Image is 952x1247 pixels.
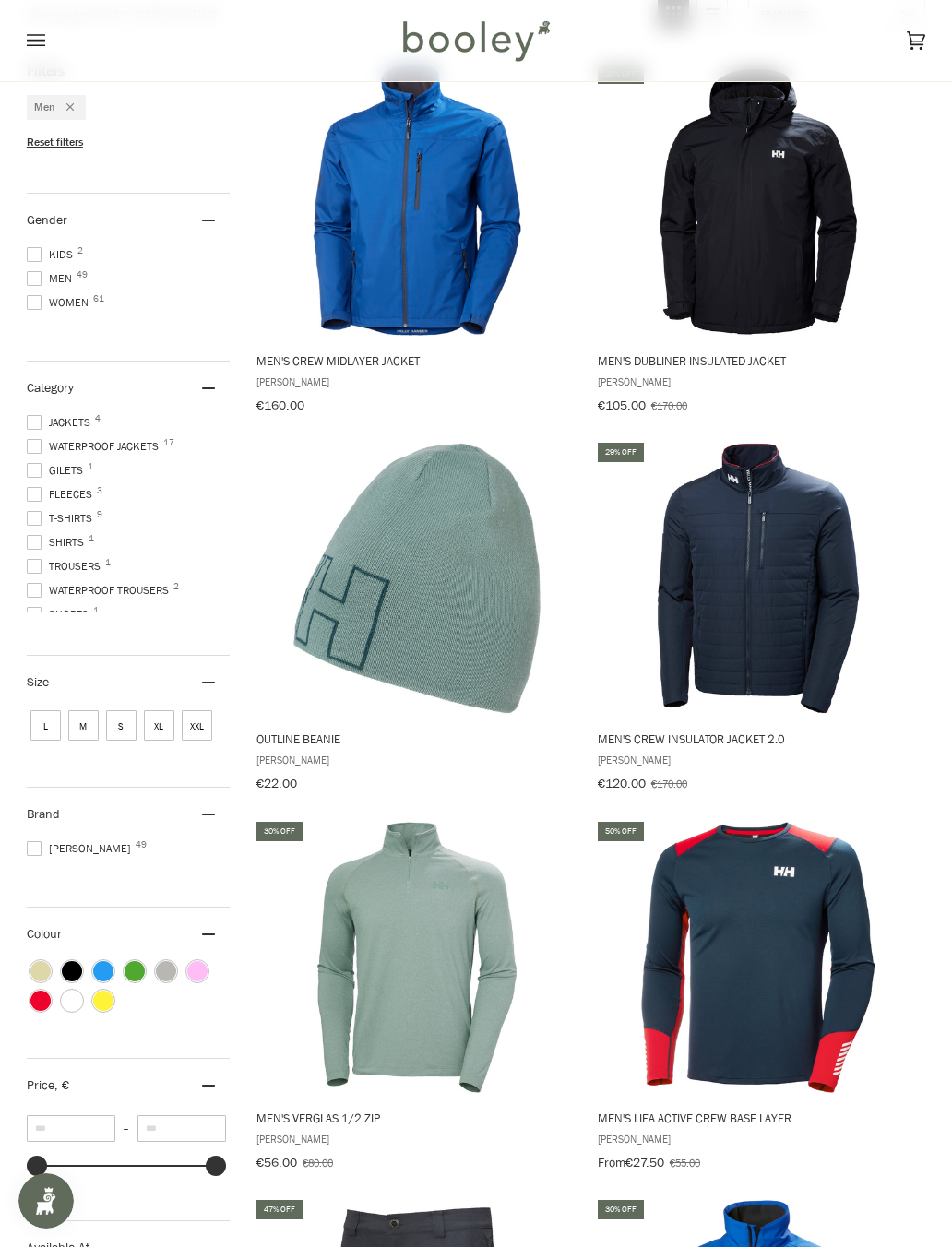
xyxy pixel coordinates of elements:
[598,352,920,369] span: Men's Dubliner Insulated Jacket
[27,582,174,599] span: Waterproof Trousers
[256,752,578,767] span: [PERSON_NAME]
[30,991,51,1011] span: Colour: Red
[620,62,897,338] img: Helly Hansen Men's Dubliner Insulated Jacket Navy - Booley Galway
[27,270,77,287] span: Men
[27,673,49,691] span: Size
[93,294,104,303] span: 61
[27,925,76,943] span: Colour
[395,14,556,67] img: Booley
[598,374,920,389] span: [PERSON_NAME]
[598,1200,644,1219] div: 30% off
[27,379,74,397] span: Category
[670,1155,700,1170] span: €55.00
[54,1076,69,1094] span: , €
[598,775,646,792] span: €120.00
[88,462,93,471] span: 1
[68,710,99,741] span: Size: M
[156,961,176,981] span: Colour: Grey
[651,776,687,791] span: €170.00
[254,440,581,798] a: Outline Beanie
[598,730,920,747] span: Men's Crew Insulator Jacket 2.0
[27,135,230,150] li: Reset filters
[256,1154,297,1171] span: €56.00
[598,822,644,841] div: 50% off
[27,534,89,551] span: Shirts
[598,1110,920,1126] span: Men's Lifa Active Crew Base Layer
[97,510,102,519] span: 9
[105,558,111,567] span: 1
[27,1076,69,1094] span: Price
[256,775,297,792] span: €22.00
[595,62,922,420] a: Men's Dubliner Insulated Jacket
[254,62,581,420] a: Men's Crew Midlayer Jacket
[279,440,555,717] img: Helly Hansen Outline Beanie Cactus - Booley Galway
[27,840,137,857] span: [PERSON_NAME]
[182,710,212,741] span: Size: XXL
[598,443,644,462] div: 29% off
[173,582,179,591] span: 2
[303,1155,333,1170] span: €80.00
[27,606,94,623] span: Shorts
[187,961,208,981] span: Colour: Pink
[125,961,145,981] span: Colour: Green
[256,1110,578,1126] span: Men's Verglas 1/2 Zip
[279,62,555,338] img: Helly Hansen Men's Crew Midlayer Jacket Fjord Blue - Booley Galway
[256,1200,303,1219] div: 47% off
[595,819,922,1177] a: Men's Lifa Active Crew Base Layer
[30,961,51,981] span: Colour: Beige
[30,710,61,741] span: Size: L
[279,819,555,1096] img: Helly Hansen Men's Verglas 1/2 Zip Cactus - Booley Galway
[97,486,102,495] span: 3
[34,100,55,115] span: Men
[27,805,60,823] span: Brand
[27,246,78,263] span: Kids
[256,730,578,747] span: Outline Beanie
[77,270,88,279] span: 49
[651,398,687,413] span: €170.00
[595,440,922,798] a: Men's Crew Insulator Jacket 2.0
[27,510,98,527] span: T-Shirts
[93,991,113,1011] span: Colour: Yellow
[27,414,96,431] span: Jackets
[62,961,82,981] span: Colour: Black
[93,961,113,981] span: Colour: Blue
[256,1131,578,1146] span: [PERSON_NAME]
[27,486,98,503] span: Fleeces
[18,1173,74,1229] iframe: Button to open loyalty program pop-up
[598,397,646,414] span: €105.00
[89,534,94,543] span: 1
[620,440,897,717] img: Helly Hansen Men's Crew Insulator Jacket 2.0 Navy - Booley Galway
[106,710,137,741] span: Size: S
[620,819,897,1096] img: Helly Hansen Men's Lifa Active Crew Base Layer Navy - Booley Galway
[256,397,304,414] span: €160.00
[95,414,101,423] span: 4
[163,438,174,447] span: 17
[27,135,83,150] span: Reset filters
[115,1121,137,1136] span: –
[625,1154,664,1171] span: €27.50
[62,991,82,1011] span: Colour: White
[598,1131,920,1146] span: [PERSON_NAME]
[27,462,89,479] span: Gilets
[27,438,164,455] span: Waterproof Jackets
[137,1115,226,1142] input: Maximum value
[598,1154,625,1171] span: From
[55,100,74,115] div: Remove filter: Men
[144,710,174,741] span: Size: XL
[256,374,578,389] span: [PERSON_NAME]
[256,822,303,841] div: 30% off
[77,246,83,255] span: 2
[598,752,920,767] span: [PERSON_NAME]
[256,352,578,369] span: Men's Crew Midlayer Jacket
[27,211,67,229] span: Gender
[27,294,94,311] span: Women
[254,819,581,1177] a: Men's Verglas 1/2 Zip
[136,840,147,849] span: 49
[27,558,106,575] span: Trousers
[27,1115,115,1142] input: Minimum value
[93,606,99,615] span: 1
